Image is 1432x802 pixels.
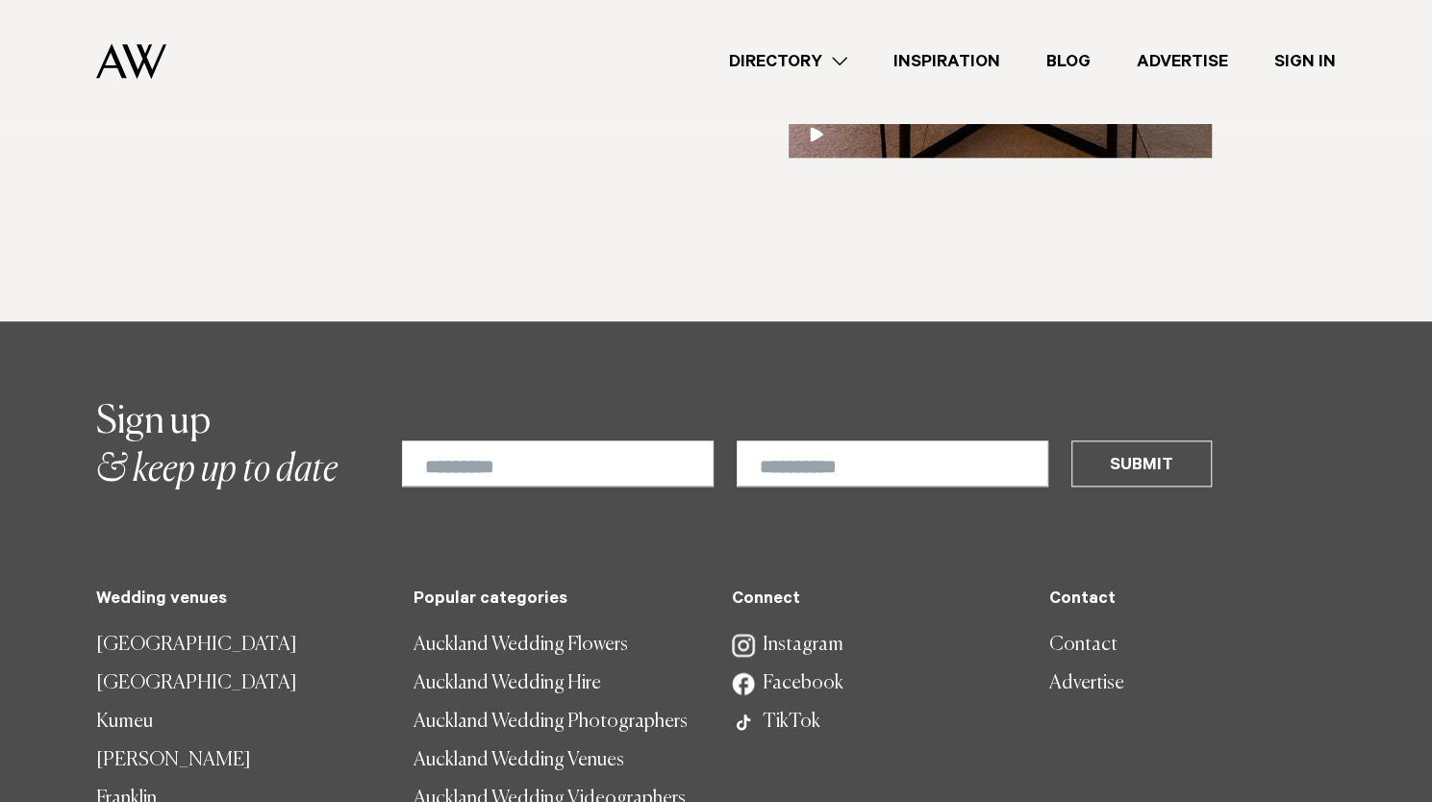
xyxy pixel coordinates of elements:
h5: Connect [732,590,1018,611]
a: [PERSON_NAME] [96,741,383,780]
h5: Contact [1049,590,1336,611]
h2: & keep up to date [96,398,338,494]
a: Blog [1023,49,1114,75]
span: Sign up [96,403,211,441]
a: Auckland Wedding Flowers [414,626,700,664]
a: Auckland Wedding Photographers [414,703,700,741]
a: Inspiration [870,49,1023,75]
a: [GEOGRAPHIC_DATA] [96,664,383,703]
a: Auckland Wedding Venues [414,741,700,780]
a: Advertise [1049,664,1336,703]
a: Advertise [1114,49,1251,75]
a: [GEOGRAPHIC_DATA] [96,626,383,664]
a: Kumeu [96,703,383,741]
h5: Popular categories [414,590,700,611]
a: Contact [1049,626,1336,664]
a: Facebook [732,664,1018,703]
button: Submit [1071,440,1212,487]
img: Auckland Weddings Logo [96,43,166,79]
h5: Wedding venues [96,590,383,611]
a: Sign In [1251,49,1359,75]
a: TikTok [732,703,1018,741]
a: Auckland Wedding Hire [414,664,700,703]
a: Instagram [732,626,1018,664]
a: Directory [706,49,870,75]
